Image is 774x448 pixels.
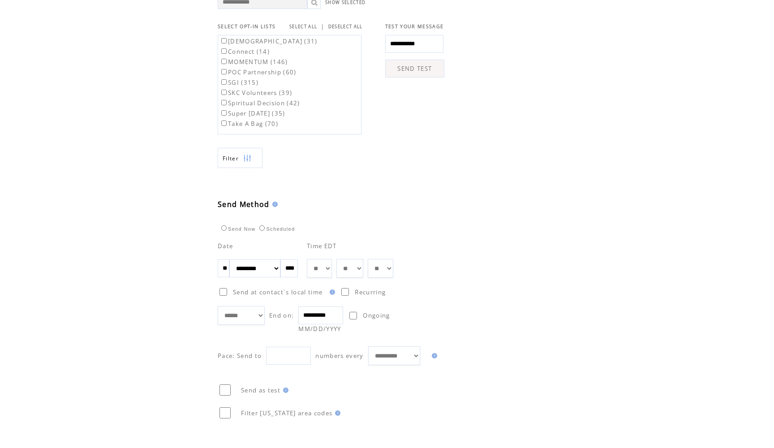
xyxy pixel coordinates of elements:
[221,59,227,64] input: MOMENTUM (146)
[385,60,444,78] a: SEND TEST
[307,242,337,250] span: Time EDT
[218,148,262,168] a: Filter
[321,22,324,30] span: |
[218,199,270,209] span: Send Method
[218,23,275,30] span: SELECT OPT-IN LISTS
[219,226,255,232] label: Send Now
[270,202,278,207] img: help.gif
[218,352,262,360] span: Pace: Send to
[363,311,390,319] span: Ongoing
[219,109,285,117] label: Super [DATE] (35)
[328,24,363,30] a: DESELECT ALL
[219,99,300,107] label: Spiritual Decision (42)
[259,225,265,231] input: Scheduled
[385,23,444,30] span: TEST YOUR MESSAGE
[429,353,437,358] img: help.gif
[221,38,227,43] input: [DEMOGRAPHIC_DATA] (31)
[218,242,233,250] span: Date
[298,325,341,333] span: MM/DD/YYYY
[221,79,227,85] input: SGI (315)
[241,409,332,417] span: Filter [US_STATE] area codes
[221,110,227,116] input: Super [DATE] (35)
[355,288,386,296] span: Recurring
[289,24,317,30] a: SELECT ALL
[221,48,227,54] input: Connect (14)
[219,47,270,56] label: Connect (14)
[219,58,288,66] label: MOMENTUM (146)
[221,100,227,105] input: Spiritual Decision (42)
[327,289,335,295] img: help.gif
[221,69,227,74] input: POC Partnership (60)
[221,121,227,126] input: Take A Bag (70)
[241,386,280,394] span: Send as test
[219,68,297,76] label: POC Partnership (60)
[221,90,227,95] input: SKC Volunteers (39)
[219,37,318,45] label: [DEMOGRAPHIC_DATA] (31)
[332,410,340,416] img: help.gif
[315,352,363,360] span: numbers every
[221,225,227,231] input: Send Now
[280,388,288,393] img: help.gif
[233,288,322,296] span: Send at contact`s local time
[219,89,292,97] label: SKC Volunteers (39)
[257,226,295,232] label: Scheduled
[223,155,239,162] span: Show filters
[243,148,251,168] img: filters.png
[269,311,294,319] span: End on:
[219,120,278,128] label: Take A Bag (70)
[219,78,258,86] label: SGI (315)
